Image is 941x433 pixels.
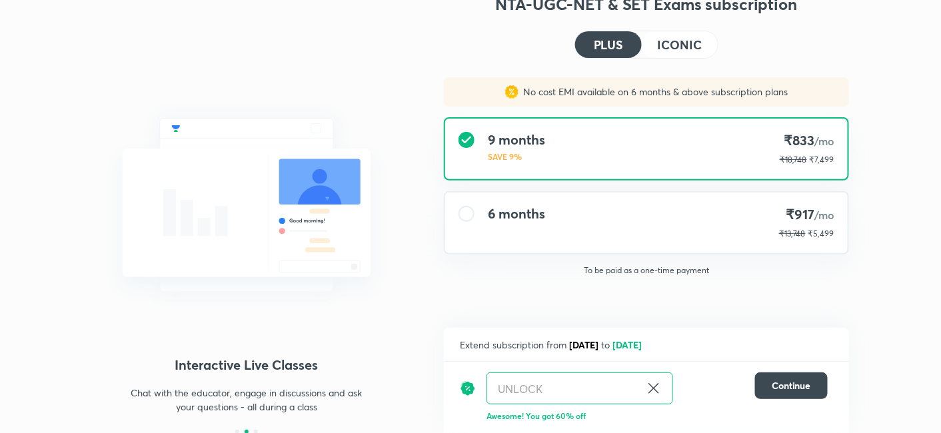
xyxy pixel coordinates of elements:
[772,379,811,392] span: Continue
[488,151,545,163] p: SAVE 9%
[460,338,644,351] span: Extend subscription from to
[814,134,834,148] span: /mo
[488,206,545,222] h4: 6 months
[569,338,598,351] span: [DATE]
[642,31,718,58] button: ICONIC
[505,85,518,99] img: sales discount
[131,386,363,414] p: Chat with the educator, engage in discussions and ask your questions - all during a class
[92,355,401,375] h4: Interactive Live Classes
[658,39,702,51] h4: ICONIC
[594,39,623,51] h4: PLUS
[488,132,545,148] h4: 9 months
[518,85,788,99] p: No cost EMI available on 6 months & above subscription plans
[808,228,834,238] span: ₹5,499
[487,373,640,404] input: Have a referral code?
[810,155,834,165] span: ₹7,499
[780,154,807,166] p: ₹18,748
[460,372,476,404] img: discount
[92,89,401,321] img: chat_with_educator_6cb3c64761.svg
[814,208,834,222] span: /mo
[486,410,828,422] p: Awesome! You got 60% off
[779,206,834,224] h4: ₹917
[433,265,860,276] p: To be paid as a one-time payment
[575,31,642,58] button: PLUS
[779,228,806,240] p: ₹13,748
[755,372,828,399] button: Continue
[780,132,834,150] h4: ₹833
[612,338,642,351] span: [DATE]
